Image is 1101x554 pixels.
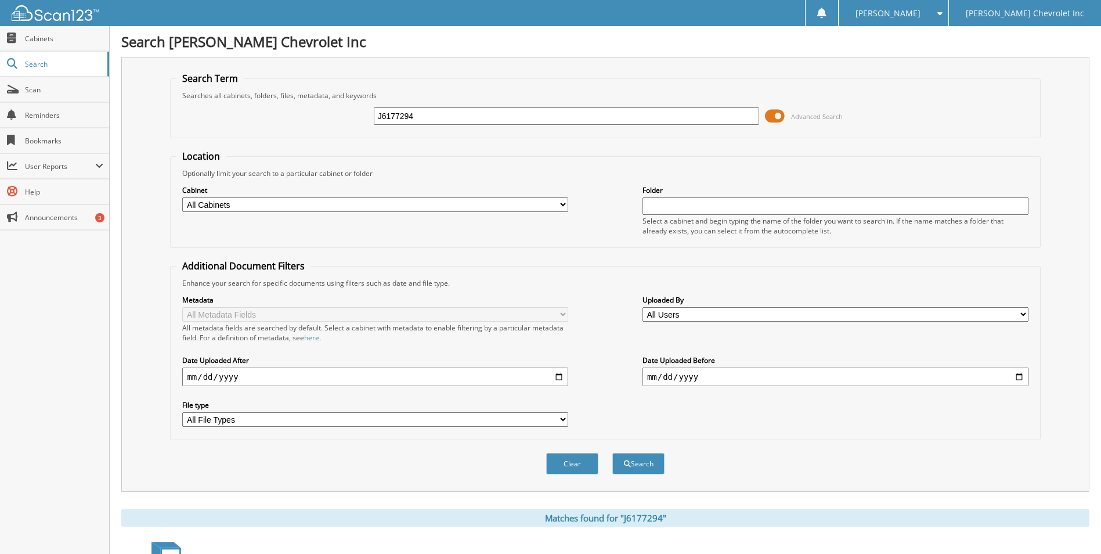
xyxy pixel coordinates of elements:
label: Folder [642,185,1028,195]
h1: Search [PERSON_NAME] Chevrolet Inc [121,32,1089,51]
legend: Search Term [176,72,244,85]
div: Enhance your search for specific documents using filters such as date and file type. [176,278,1034,288]
legend: Additional Document Filters [176,260,311,272]
span: [PERSON_NAME] [855,10,920,17]
span: Reminders [25,110,103,120]
a: here [304,333,319,343]
img: scan123-logo-white.svg [12,5,99,21]
label: Cabinet [182,185,568,195]
div: Optionally limit your search to a particular cabinet or folder [176,168,1034,178]
button: Clear [546,453,598,474]
span: Scan [25,85,103,95]
label: Uploaded By [642,295,1028,305]
label: File type [182,400,568,410]
span: Help [25,187,103,197]
div: 3 [95,213,104,222]
span: Announcements [25,213,103,222]
span: [PERSON_NAME] Chevrolet Inc [966,10,1084,17]
label: Metadata [182,295,568,305]
span: User Reports [25,161,95,171]
label: Date Uploaded Before [642,355,1028,365]
input: end [642,368,1028,386]
span: Cabinets [25,34,103,44]
div: Select a cabinet and begin typing the name of the folder you want to search in. If the name match... [642,216,1028,236]
span: Search [25,59,102,69]
input: start [182,368,568,386]
label: Date Uploaded After [182,355,568,365]
div: Matches found for "J6177294" [121,509,1089,527]
span: Bookmarks [25,136,103,146]
button: Search [612,453,665,474]
div: Searches all cabinets, folders, files, metadata, and keywords [176,91,1034,100]
legend: Location [176,150,226,163]
span: Advanced Search [791,112,843,121]
div: All metadata fields are searched by default. Select a cabinet with metadata to enable filtering b... [182,323,568,343]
